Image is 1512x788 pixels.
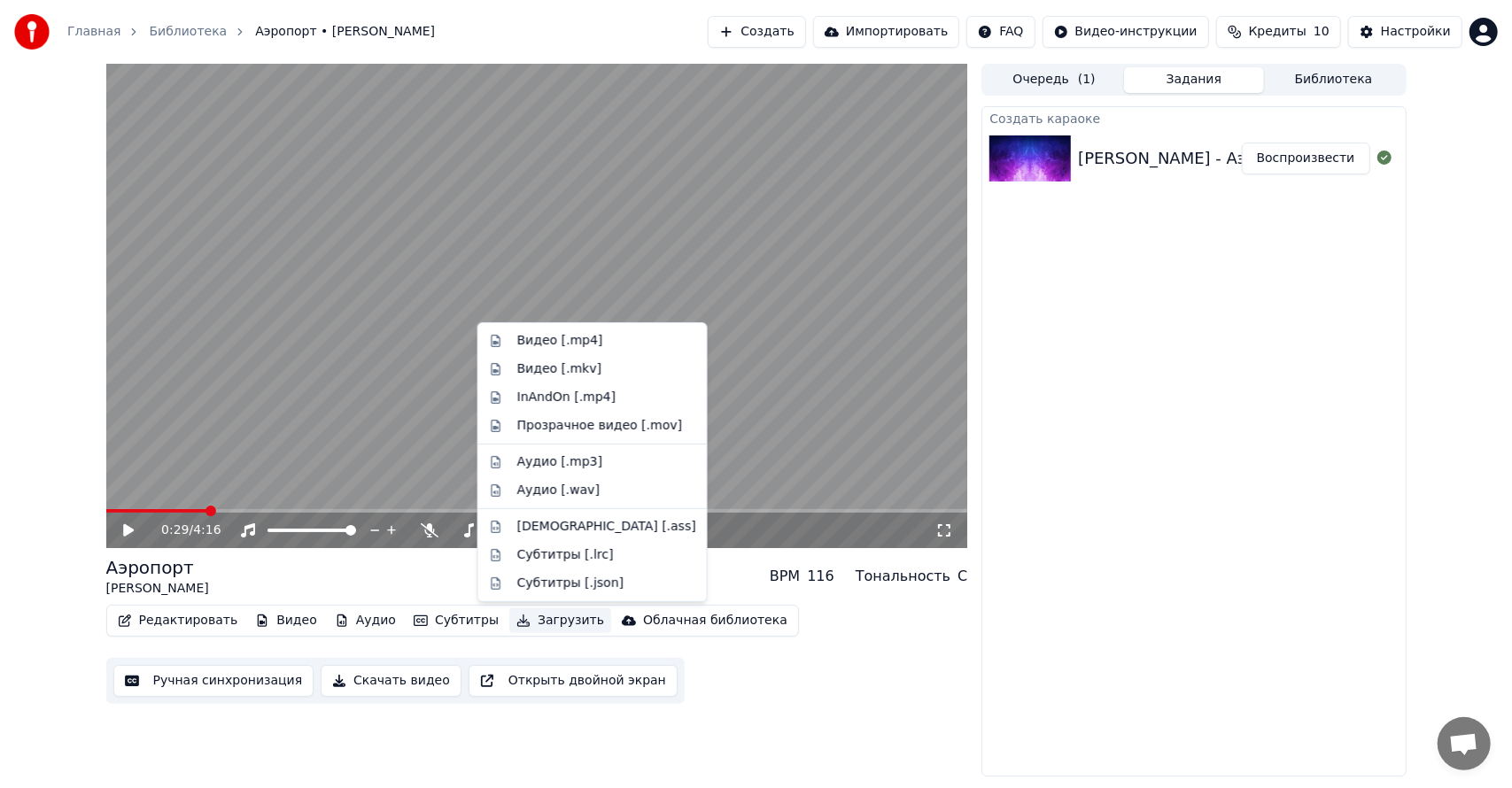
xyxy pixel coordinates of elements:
[161,521,189,539] span: 0:29
[1242,143,1370,174] button: Воспроизвести
[1043,16,1209,48] button: Видео-инструкции
[111,608,245,633] button: Редактировать
[248,608,324,633] button: Видео
[1381,23,1451,41] div: Настройки
[1216,16,1341,48] button: Кредиты10
[984,67,1124,93] button: Очередь
[813,16,960,48] button: Импортировать
[1078,71,1096,89] span: ( 1 )
[1314,23,1330,41] span: 10
[517,453,602,471] div: Аудио [.mp3]
[1438,717,1491,770] a: Открытый чат
[67,23,120,41] a: Главная
[509,608,611,633] button: Загрузить
[161,521,204,539] div: /
[1249,23,1307,41] span: Кредиты
[149,23,227,41] a: Библиотека
[1124,67,1264,93] button: Задания
[1348,16,1462,48] button: Настройки
[517,518,696,536] div: [DEMOGRAPHIC_DATA] [.ass]
[958,566,967,587] div: C
[807,566,834,587] div: 116
[67,23,435,41] nav: breadcrumb
[113,665,314,697] button: Ручная синхронизация
[643,612,787,630] div: Облачная библиотека
[1078,146,1306,171] div: [PERSON_NAME] - Аэропорт
[106,555,209,580] div: Аэропорт
[407,608,506,633] button: Субтитры
[193,521,221,539] span: 4:16
[469,665,678,697] button: Открыть двойной экран
[14,14,50,50] img: youka
[770,566,800,587] div: BPM
[106,580,209,598] div: [PERSON_NAME]
[321,665,461,697] button: Скачать видео
[517,389,616,406] div: InAndOn [.mp4]
[328,608,403,633] button: Аудио
[708,16,805,48] button: Создать
[255,23,435,41] span: Аэропорт • [PERSON_NAME]
[966,16,1035,48] button: FAQ
[517,482,600,499] div: Аудио [.wav]
[856,566,950,587] div: Тональность
[517,417,682,435] div: Прозрачное видео [.mov]
[982,107,1405,128] div: Создать караоке
[517,360,601,378] div: Видео [.mkv]
[517,575,624,592] div: Субтитры [.json]
[517,546,614,564] div: Субтитры [.lrc]
[1264,67,1404,93] button: Библиотека
[517,332,603,350] div: Видео [.mp4]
